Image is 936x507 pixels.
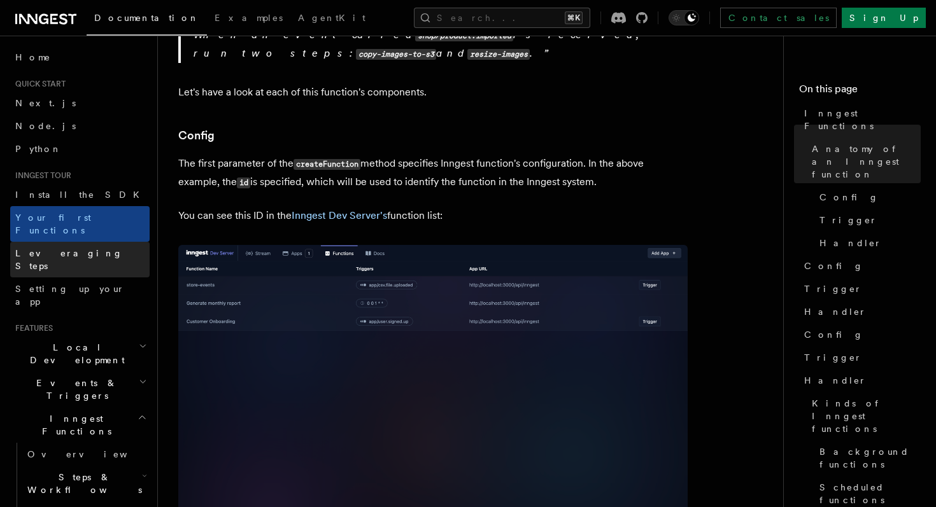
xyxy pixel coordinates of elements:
a: Sign Up [842,8,926,28]
code: shop/product.imported [415,31,513,41]
span: Anatomy of an Inngest function [812,142,921,181]
span: Handler [804,374,867,387]
a: Config [799,254,921,277]
span: Trigger [804,351,862,364]
a: Overview [22,443,150,466]
kbd: ⌘K [565,11,583,24]
span: Documentation [94,13,199,23]
span: Overview [27,449,159,459]
span: Background functions [819,445,921,471]
span: Inngest Functions [804,107,921,132]
a: Config [814,186,921,209]
p: You can see this ID in the function list: [178,207,688,225]
span: Inngest tour [10,170,71,181]
span: Inngest Functions [10,412,138,438]
a: Your first Functions [10,206,150,242]
span: Setting up your app [15,284,125,307]
code: createFunction [294,159,360,170]
button: Steps & Workflows [22,466,150,501]
button: Events & Triggers [10,372,150,407]
span: Config [804,328,863,341]
span: Config [804,260,863,272]
span: Handler [804,305,867,318]
a: Documentation [87,4,207,36]
span: Config [819,191,879,204]
span: Kinds of Inngest functions [812,397,921,435]
a: Config [799,323,921,346]
a: Leveraging Steps [10,242,150,277]
span: Events & Triggers [10,377,139,402]
a: Setting up your app [10,277,150,313]
button: Search...⌘K [414,8,590,28]
h4: On this page [799,81,921,102]
button: Inngest Functions [10,407,150,443]
a: Trigger [799,277,921,300]
span: Leveraging Steps [15,248,123,271]
span: Features [10,323,53,333]
span: Next.js [15,98,76,108]
span: Scheduled functions [819,481,921,506]
a: Config [178,127,215,144]
a: Background functions [814,440,921,476]
a: Contact sales [720,8,837,28]
span: Handler [819,237,882,249]
a: Kinds of Inngest functions [807,392,921,440]
span: Examples [215,13,283,23]
a: Anatomy of an Inngest function [807,137,921,186]
button: Local Development [10,336,150,372]
span: Your first Functions [15,212,91,235]
span: Python [15,144,62,154]
span: Node.js [15,121,76,131]
a: Home [10,46,150,69]
a: Handler [799,300,921,323]
p: Let's have a look at each of this function's components. [178,83,688,101]
a: Next.js [10,92,150,115]
button: Toggle dark mode [669,10,699,25]
a: Python [10,137,150,160]
span: Trigger [819,214,877,226]
code: copy-images-to-s3 [356,49,436,60]
span: Local Development [10,341,139,366]
a: Handler [799,369,921,392]
a: Handler [814,232,921,254]
span: AgentKit [298,13,365,23]
a: Inngest Functions [799,102,921,137]
span: Trigger [804,282,862,295]
a: AgentKit [290,4,373,34]
a: Trigger [814,209,921,232]
a: Install the SDK [10,183,150,206]
a: Node.js [10,115,150,137]
a: Examples [207,4,290,34]
p: The first parameter of the method specifies Inngest function's configuration. In the above exampl... [178,155,688,191]
code: id [237,177,250,188]
span: Steps & Workflows [22,471,142,496]
span: Install the SDK [15,190,147,200]
span: Quick start [10,79,66,89]
code: resize-images [467,49,530,60]
a: Trigger [799,346,921,369]
span: Home [15,51,51,64]
a: Inngest Dev Server's [292,209,387,221]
